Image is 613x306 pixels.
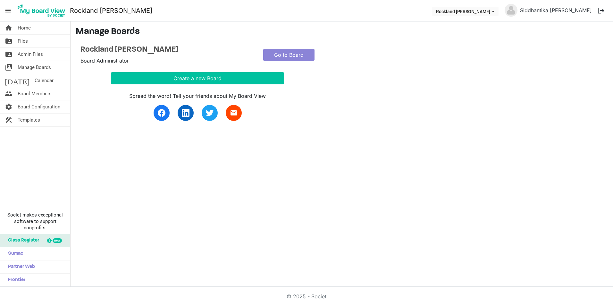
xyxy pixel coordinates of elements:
[18,87,52,100] span: Board Members
[5,61,13,74] span: switch_account
[594,4,608,17] button: logout
[18,114,40,126] span: Templates
[517,4,594,17] a: Siddhantika [PERSON_NAME]
[5,114,13,126] span: construction
[287,293,326,300] a: © 2025 - Societ
[80,57,129,64] span: Board Administrator
[432,7,499,16] button: Rockland IDA dropdownbutton
[35,74,54,87] span: Calendar
[182,109,189,117] img: linkedin.svg
[53,238,62,243] div: new
[18,35,28,47] span: Files
[5,247,23,260] span: Sumac
[76,27,608,38] h3: Manage Boards
[18,21,31,34] span: Home
[5,48,13,61] span: folder_shared
[158,109,165,117] img: facebook.svg
[5,87,13,100] span: people
[5,74,29,87] span: [DATE]
[5,274,25,286] span: Frontier
[5,260,35,273] span: Partner Web
[5,100,13,113] span: settings
[80,45,254,55] a: Rockland [PERSON_NAME]
[206,109,214,117] img: twitter.svg
[230,109,238,117] span: email
[2,4,14,17] span: menu
[70,4,152,17] a: Rockland [PERSON_NAME]
[226,105,242,121] a: email
[18,48,43,61] span: Admin Files
[16,3,67,19] img: My Board View Logo
[18,61,51,74] span: Manage Boards
[505,4,517,17] img: no-profile-picture.svg
[18,100,60,113] span: Board Configuration
[16,3,70,19] a: My Board View Logo
[263,49,315,61] a: Go to Board
[5,35,13,47] span: folder_shared
[111,92,284,100] div: Spread the word! Tell your friends about My Board View
[3,212,67,231] span: Societ makes exceptional software to support nonprofits.
[5,21,13,34] span: home
[111,72,284,84] button: Create a new Board
[5,234,39,247] span: Glass Register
